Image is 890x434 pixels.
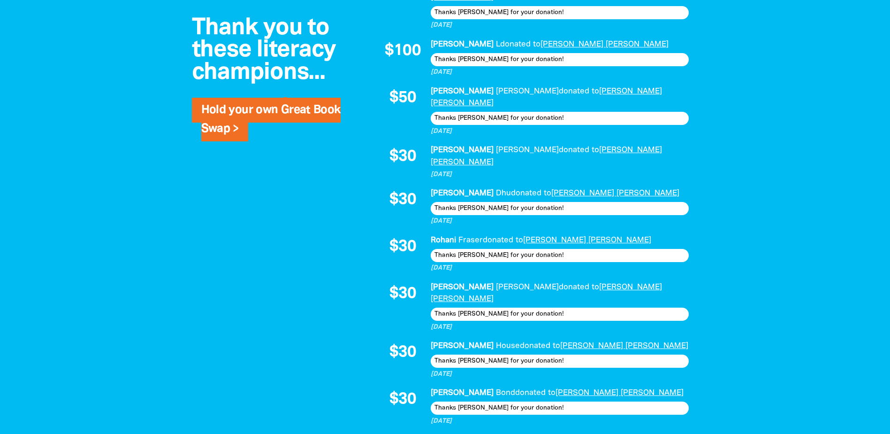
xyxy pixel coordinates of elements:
[496,389,515,396] em: Bond
[431,284,494,291] em: [PERSON_NAME]
[431,217,689,226] p: [DATE]
[389,90,416,106] span: $50
[431,417,689,426] p: [DATE]
[431,147,494,154] em: [PERSON_NAME]
[496,147,559,154] em: [PERSON_NAME]
[389,286,416,302] span: $30
[431,237,456,244] em: Rohani
[389,345,416,361] span: $30
[431,355,689,368] div: Thanks [PERSON_NAME] for your donation!
[192,17,336,84] span: Thank you to these literacy champions...
[389,239,416,255] span: $30
[431,190,494,197] em: [PERSON_NAME]
[431,170,689,179] p: [DATE]
[551,190,679,197] a: [PERSON_NAME] [PERSON_NAME]
[555,389,684,396] a: [PERSON_NAME] [PERSON_NAME]
[431,323,689,332] p: [DATE]
[458,237,483,244] em: Fraser
[431,147,662,166] a: [PERSON_NAME] [PERSON_NAME]
[431,342,494,349] em: [PERSON_NAME]
[431,370,689,379] p: [DATE]
[385,43,421,59] span: $100
[389,149,416,165] span: $30
[496,41,500,48] em: L
[496,342,520,349] em: House
[389,392,416,408] span: $30
[431,402,689,415] div: Thanks [PERSON_NAME] for your donation!
[496,284,559,291] em: [PERSON_NAME]
[431,88,494,95] em: [PERSON_NAME]
[559,88,599,95] span: donated to
[483,237,523,244] span: donated to
[500,41,540,48] span: donated to
[540,41,669,48] a: [PERSON_NAME] [PERSON_NAME]
[559,147,599,154] span: donated to
[431,263,689,273] p: [DATE]
[560,342,688,349] a: [PERSON_NAME] [PERSON_NAME]
[431,112,689,125] div: Thanks [PERSON_NAME] for your donation!
[431,202,689,215] div: Thanks [PERSON_NAME] for your donation!
[431,41,494,48] em: [PERSON_NAME]
[431,53,689,66] div: Thanks [PERSON_NAME] for your donation!
[431,389,494,396] em: [PERSON_NAME]
[389,192,416,208] span: $30
[431,6,689,19] div: Thanks [PERSON_NAME] for your donation!
[496,190,511,197] em: Dhu
[511,190,551,197] span: donated to
[431,68,689,77] p: [DATE]
[431,249,689,262] div: Thanks [PERSON_NAME] for your donation!
[496,88,559,95] em: [PERSON_NAME]
[431,21,689,30] p: [DATE]
[559,284,599,291] span: donated to
[431,127,689,136] p: [DATE]
[523,237,651,244] a: [PERSON_NAME] [PERSON_NAME]
[431,308,689,321] div: Thanks [PERSON_NAME] for your donation!
[201,105,341,134] a: Hold your own Great Book Swap >
[520,342,560,349] span: donated to
[515,389,555,396] span: donated to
